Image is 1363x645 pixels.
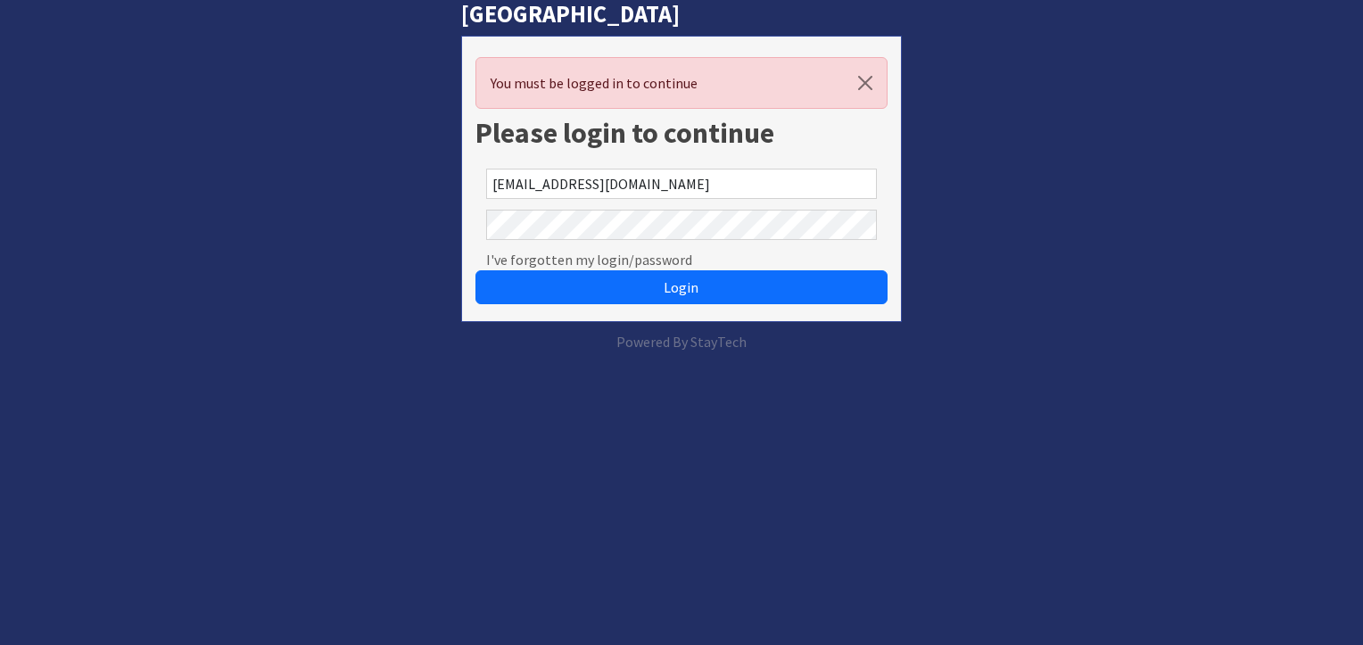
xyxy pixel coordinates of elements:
h1: Please login to continue [475,116,887,150]
div: You must be logged in to continue [475,57,887,109]
input: Email [486,169,876,199]
button: Login [475,270,887,304]
a: I've forgotten my login/password [486,249,692,270]
span: Login [664,278,698,296]
p: Powered By StayTech [461,331,901,352]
